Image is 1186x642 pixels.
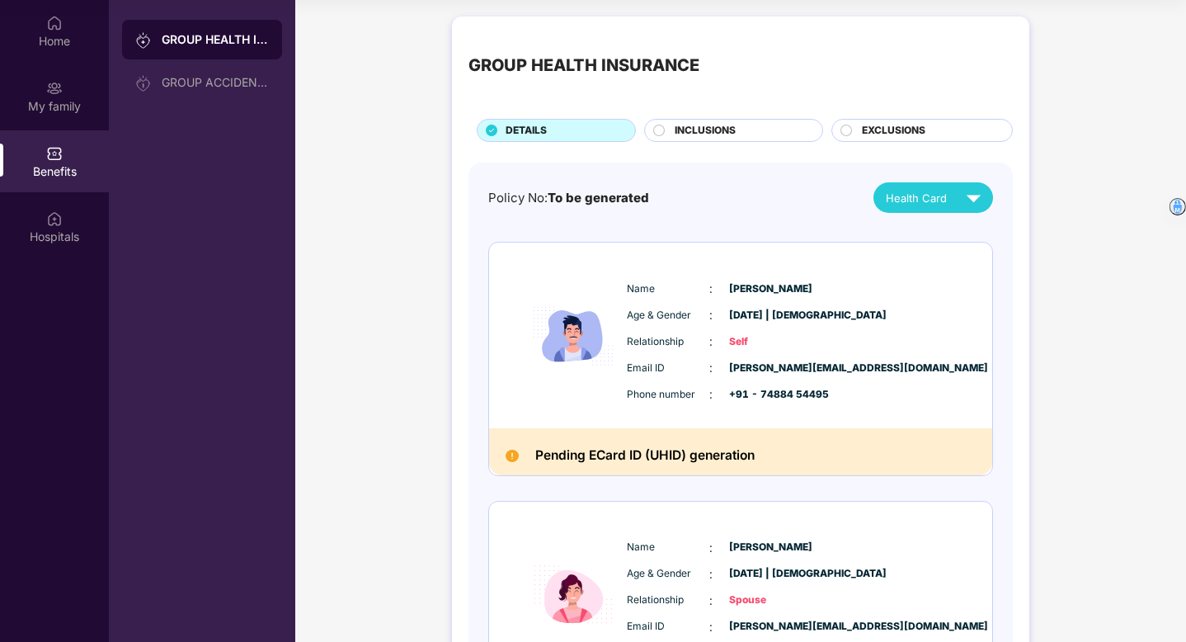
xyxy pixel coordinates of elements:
[46,15,63,31] img: svg+xml;base64,PHN2ZyBpZD0iSG9tZSIgeG1sbnM9Imh0dHA6Ly93d3cudzMub3JnLzIwMDAvc3ZnIiB3aWR0aD0iMjAiIG...
[627,619,709,635] span: Email ID
[506,450,519,463] img: Pending
[729,334,812,350] span: Self
[862,123,925,139] span: EXCLUSIONS
[959,183,988,212] img: svg+xml;base64,PHN2ZyB4bWxucz0iaHR0cDovL3d3dy53My5vcmcvMjAwMC9zdmciIHZpZXdCb3g9IjAgMCAyNCAyNCIgd2...
[709,306,713,324] span: :
[729,540,812,555] span: [PERSON_NAME]
[46,210,63,227] img: svg+xml;base64,PHN2ZyBpZD0iSG9zcGl0YWxzIiB4bWxucz0iaHR0cDovL3d3dy53My5vcmcvMjAwMC9zdmciIHdpZHRoPS...
[627,592,709,608] span: Relationship
[729,361,812,376] span: [PERSON_NAME][EMAIL_ADDRESS][DOMAIN_NAME]
[627,387,709,403] span: Phone number
[729,387,812,403] span: +91 - 74884 54495
[709,539,713,557] span: :
[627,540,709,555] span: Name
[709,565,713,583] span: :
[548,190,649,205] span: To be generated
[627,334,709,350] span: Relationship
[873,182,993,213] button: Health Card
[535,445,755,467] h2: Pending ECard ID (UHID) generation
[729,566,812,582] span: [DATE] | [DEMOGRAPHIC_DATA]
[886,190,947,206] span: Health Card
[46,145,63,162] img: svg+xml;base64,PHN2ZyBpZD0iQmVuZWZpdHMiIHhtbG5zPSJodHRwOi8vd3d3LnczLm9yZy8yMDAwL3N2ZyIgd2lkdGg9Ij...
[709,385,713,404] span: :
[709,359,713,377] span: :
[709,592,713,610] span: :
[709,280,713,298] span: :
[709,333,713,351] span: :
[729,281,812,297] span: [PERSON_NAME]
[162,31,269,48] div: GROUP HEALTH INSURANCE
[675,123,736,139] span: INCLUSIONS
[46,80,63,97] img: svg+xml;base64,PHN2ZyB3aWR0aD0iMjAiIGhlaWdodD0iMjAiIHZpZXdCb3g9IjAgMCAyMCAyMCIgZmlsbD0ibm9uZSIgeG...
[729,619,812,635] span: [PERSON_NAME][EMAIL_ADDRESS][DOMAIN_NAME]
[627,281,709,297] span: Name
[135,75,152,92] img: svg+xml;base64,PHN2ZyB3aWR0aD0iMjAiIGhlaWdodD0iMjAiIHZpZXdCb3g9IjAgMCAyMCAyMCIgZmlsbD0ibm9uZSIgeG...
[729,592,812,608] span: Spouse
[709,618,713,636] span: :
[488,188,649,208] div: Policy No:
[135,32,152,49] img: svg+xml;base64,PHN2ZyB3aWR0aD0iMjAiIGhlaWdodD0iMjAiIHZpZXdCb3g9IjAgMCAyMCAyMCIgZmlsbD0ibm9uZSIgeG...
[524,265,623,408] img: icon
[506,123,547,139] span: DETAILS
[729,308,812,323] span: [DATE] | [DEMOGRAPHIC_DATA]
[162,76,269,89] div: GROUP ACCIDENTAL INSURANCE
[468,53,699,78] div: GROUP HEALTH INSURANCE
[627,566,709,582] span: Age & Gender
[627,308,709,323] span: Age & Gender
[627,361,709,376] span: Email ID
